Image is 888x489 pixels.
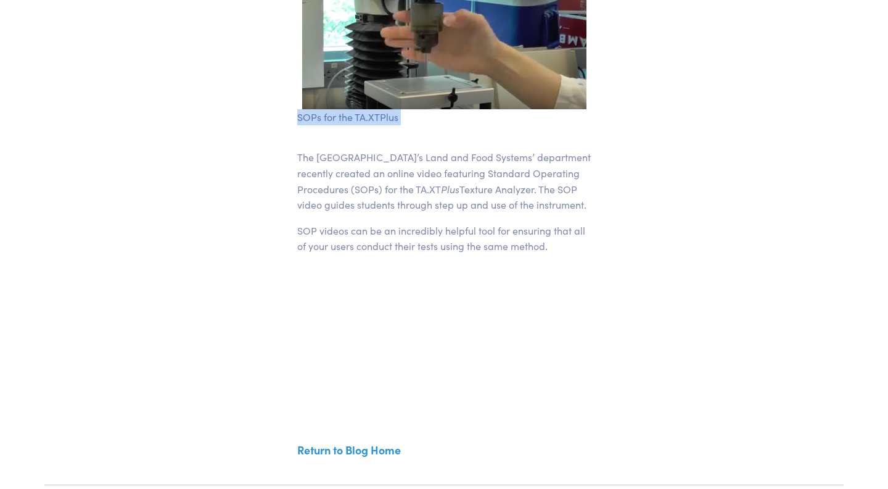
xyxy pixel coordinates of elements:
p: SOPs for the TA.XTPlus [297,109,591,125]
p: SOP videos can be an incredibly helpful tool for ensuring that all of your users conduct their te... [297,223,591,254]
p: The [GEOGRAPHIC_DATA]’s Land and Food Systems’ department recently created an online video featur... [297,149,591,212]
a: Return to Blog Home [297,442,401,458]
em: Plus [441,182,459,196]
